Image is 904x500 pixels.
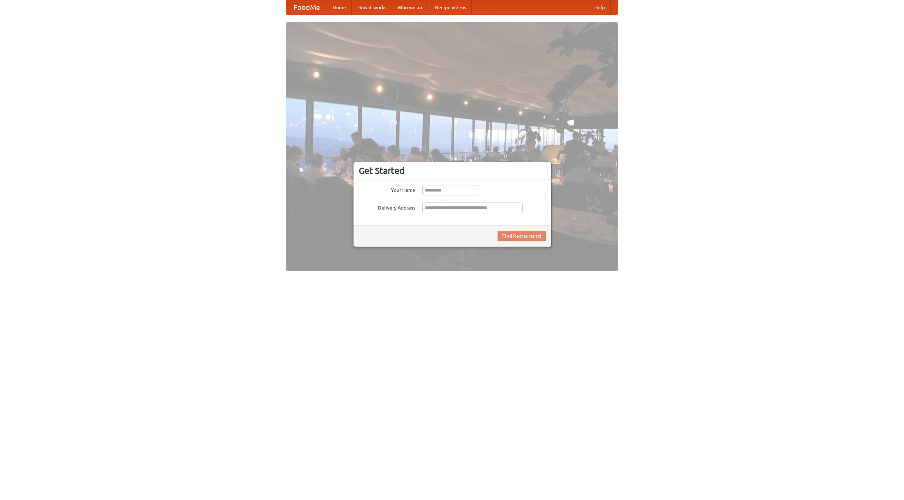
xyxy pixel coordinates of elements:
label: Delivery Address [359,202,415,211]
a: Recipe videos [429,0,472,14]
label: Your Name [359,185,415,194]
button: Find Restaurants! [498,231,546,241]
a: FoodMe [286,0,327,14]
h3: Get Started [359,165,546,176]
a: How it works [352,0,392,14]
a: Who we are [392,0,429,14]
a: Home [327,0,352,14]
a: Help [589,0,611,14]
